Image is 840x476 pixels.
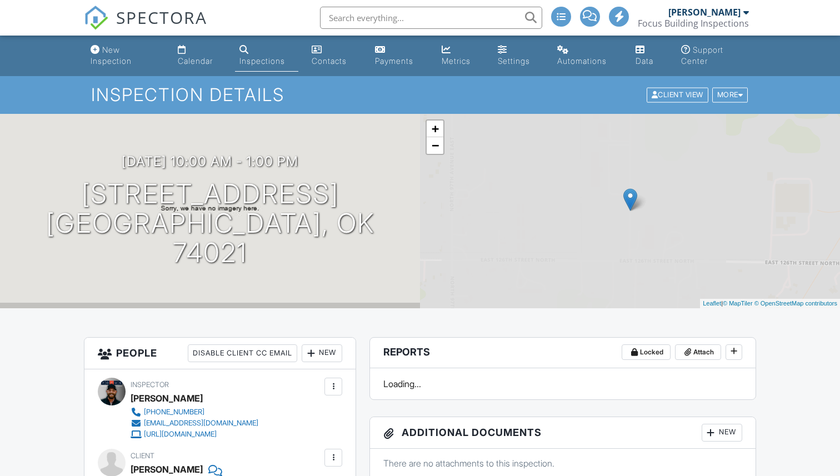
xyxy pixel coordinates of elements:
[122,154,298,169] h3: [DATE] 10:00 am - 1:00 pm
[553,40,622,72] a: Automations (Advanced)
[703,300,721,307] a: Leaflet
[638,18,749,29] div: Focus Building Inspections
[144,408,204,417] div: [PHONE_NUMBER]
[131,452,154,460] span: Client
[131,380,169,389] span: Inspector
[370,417,756,449] h3: Additional Documents
[131,390,203,407] div: [PERSON_NAME]
[18,179,402,267] h1: [STREET_ADDRESS] [GEOGRAPHIC_DATA], OK 74021
[131,407,258,418] a: [PHONE_NUMBER]
[312,56,347,66] div: Contacts
[173,40,226,72] a: Calendar
[302,344,342,362] div: New
[631,40,668,72] a: Data
[371,40,428,72] a: Payments
[647,88,708,103] div: Client View
[754,300,837,307] a: © OpenStreetMap contributors
[646,90,711,98] a: Client View
[235,40,298,72] a: Inspections
[320,7,542,29] input: Search everything...
[131,418,258,429] a: [EMAIL_ADDRESS][DOMAIN_NAME]
[427,121,443,137] a: Zoom in
[131,429,258,440] a: [URL][DOMAIN_NAME]
[702,424,742,442] div: New
[493,40,544,72] a: Settings
[375,56,413,66] div: Payments
[700,299,840,308] div: |
[677,40,753,72] a: Support Center
[427,137,443,154] a: Zoom out
[307,40,362,72] a: Contacts
[144,419,258,428] div: [EMAIL_ADDRESS][DOMAIN_NAME]
[437,40,484,72] a: Metrics
[723,300,753,307] a: © MapTiler
[91,45,132,66] div: New Inspection
[84,15,207,38] a: SPECTORA
[116,6,207,29] span: SPECTORA
[636,56,653,66] div: Data
[668,7,741,18] div: [PERSON_NAME]
[442,56,471,66] div: Metrics
[84,338,356,369] h3: People
[557,56,607,66] div: Automations
[498,56,530,66] div: Settings
[178,56,213,66] div: Calendar
[84,6,108,30] img: The Best Home Inspection Software - Spectora
[681,45,723,66] div: Support Center
[91,85,749,104] h1: Inspection Details
[86,40,164,72] a: New Inspection
[383,457,742,469] p: There are no attachments to this inspection.
[712,88,748,103] div: More
[239,56,285,66] div: Inspections
[188,344,297,362] div: Disable Client CC Email
[144,430,217,439] div: [URL][DOMAIN_NAME]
